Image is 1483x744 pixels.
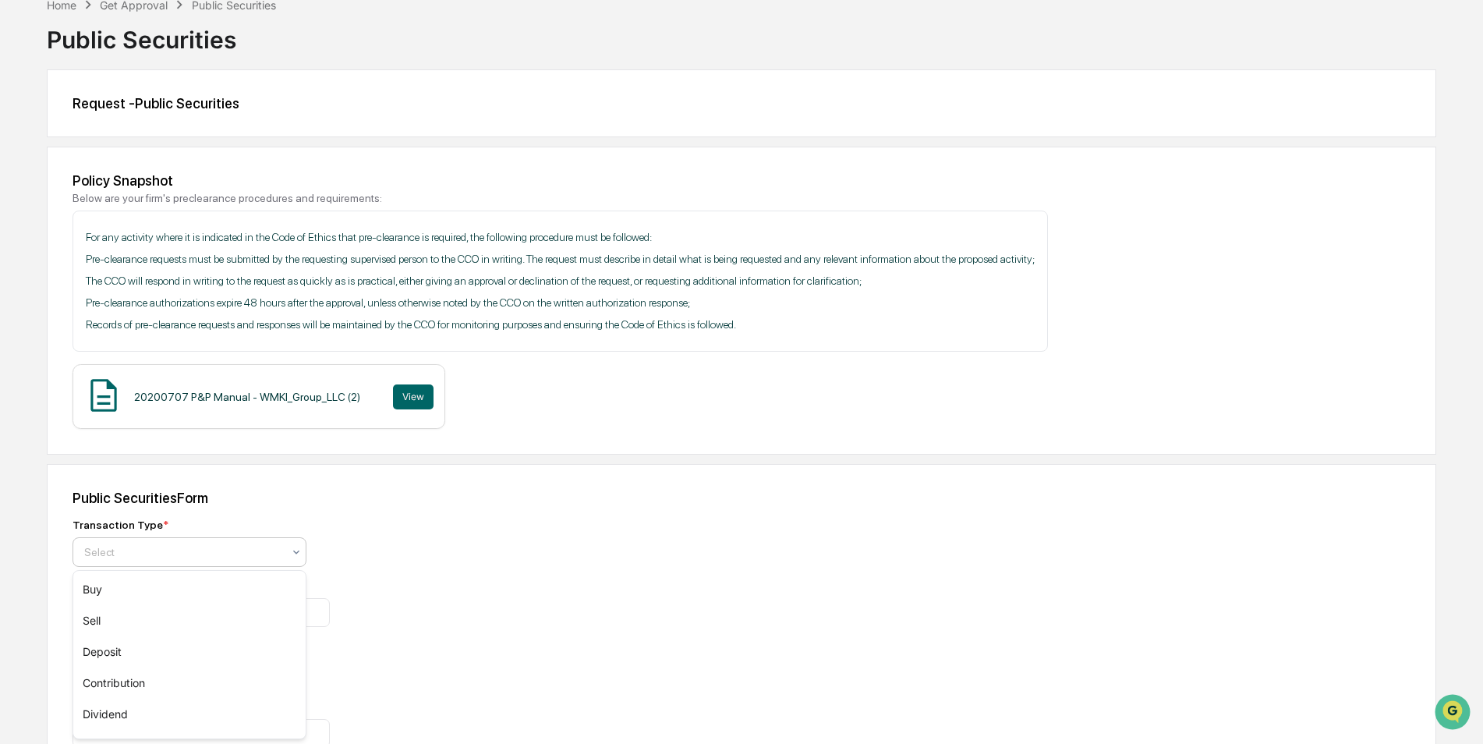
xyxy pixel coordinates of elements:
[9,190,107,218] a: 🖐️Preclearance
[53,119,256,135] div: Start new chat
[47,13,1436,54] div: Public Securities
[73,172,1410,189] div: Policy Snapshot
[107,190,200,218] a: 🗄️Attestations
[9,220,104,248] a: 🔎Data Lookup
[16,33,284,58] p: How can we help?
[1433,693,1475,735] iframe: Open customer support
[86,251,1035,267] p: Pre-clearance requests must be submitted by the requesting supervised person to the CCO in writin...
[73,579,618,592] div: Symbol (e.g. Ticker, CUSIP)
[86,229,1035,246] p: For any activity where it is indicated in the Code of Ethics that pre-clearance is required, the ...
[134,391,360,403] div: 20200707 P&P Manual - WMKI_Group_LLC (2)
[73,605,306,636] div: Sell
[73,668,306,699] div: Contribution
[265,124,284,143] button: Start new chat
[73,700,618,713] div: Number of Shares
[129,197,193,212] span: Attestations
[73,95,1410,112] div: Request - Public Securities
[393,384,434,409] button: View
[73,490,1410,506] div: Public Securities Form
[110,264,189,276] a: Powered byPylon
[86,295,1035,311] p: Pre-clearance authorizations expire 48 hours after the approval, unless otherwise noted by the CC...
[73,574,306,605] div: Buy
[113,198,126,211] div: 🗄️
[16,119,44,147] img: 1746055101610-c473b297-6a78-478c-a979-82029cc54cd1
[86,273,1035,289] p: The CCO will respond in writing to the request as quickly as is practical, either giving an appro...
[41,71,257,87] input: Clear
[73,636,306,668] div: Deposit
[16,228,28,240] div: 🔎
[73,519,168,531] div: Transaction Type
[84,376,123,415] img: Document Icon
[16,198,28,211] div: 🖐️
[73,699,306,730] div: Dividend
[73,192,1410,204] div: Below are your firm's preclearance procedures and requirements:
[31,197,101,212] span: Preclearance
[53,135,197,147] div: We're available if you need us!
[155,264,189,276] span: Pylon
[31,226,98,242] span: Data Lookup
[86,317,1035,333] p: Records of pre-clearance requests and responses will be maintained by the CCO for monitoring purp...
